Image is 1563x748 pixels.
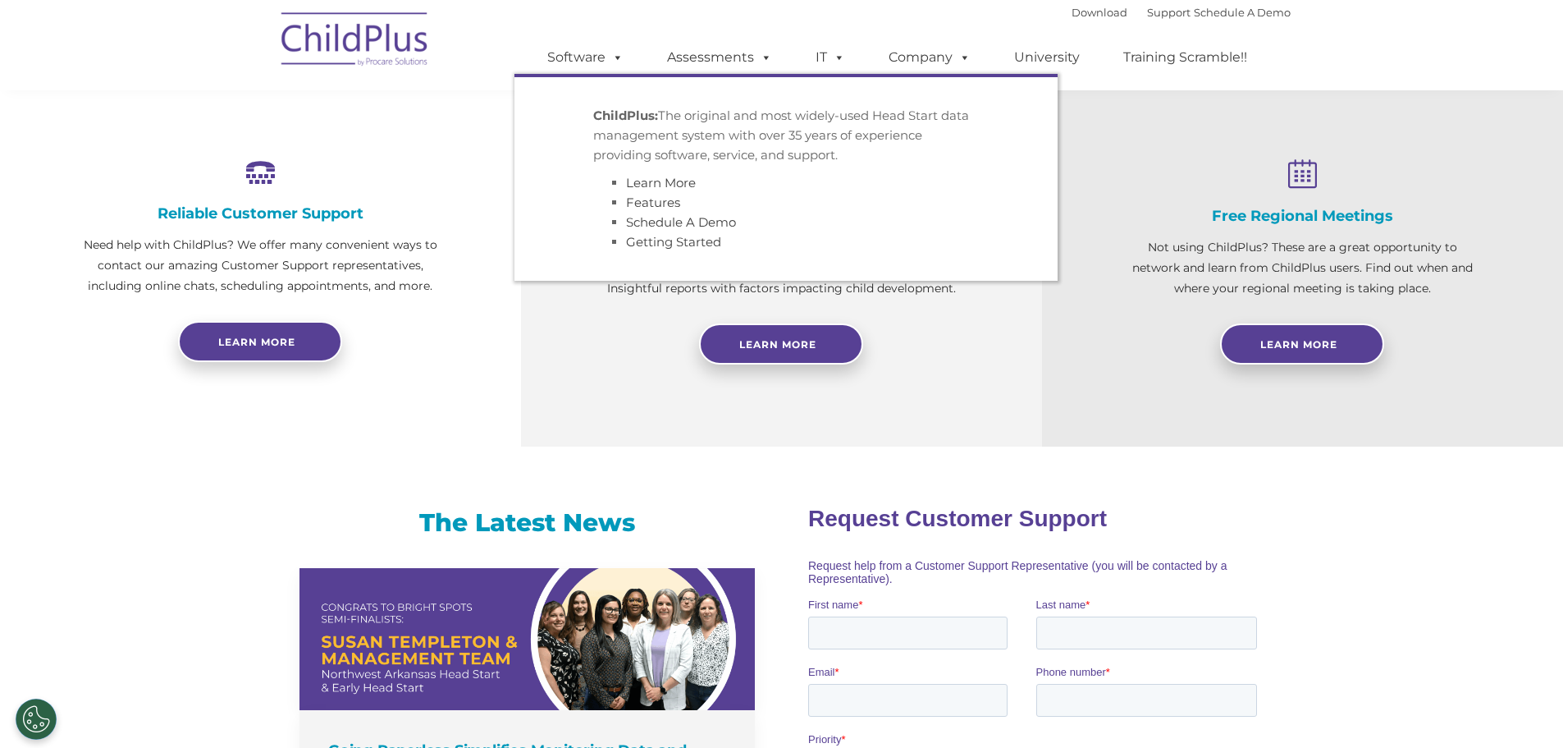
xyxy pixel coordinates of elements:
span: Phone number [228,176,298,188]
p: Need help with ChildPlus? We offer many convenient ways to contact our amazing Customer Support r... [82,235,439,296]
a: Learn More [1220,324,1384,365]
p: Not using ChildPlus? These are a great opportunity to network and learn from ChildPlus users. Fin... [1124,237,1481,299]
a: Features [626,195,680,210]
a: Company [872,41,987,74]
span: Learn more [218,336,295,348]
a: IT [799,41,861,74]
a: Learn More [699,324,863,365]
a: Software [531,41,640,74]
p: The original and most widely-used Head Start data management system with over 35 years of experie... [593,106,979,165]
span: Learn More [739,338,816,351]
a: Support [1147,6,1191,19]
a: Getting Started [626,234,721,250]
font: | [1072,6,1291,19]
h4: Free Regional Meetings [1124,207,1481,225]
h4: Reliable Customer Support [82,204,439,223]
button: Cookies Settings [16,699,57,740]
h3: The Latest News [299,507,755,539]
strong: ChildPlus: [593,108,658,123]
a: Training Scramble!! [1107,41,1264,74]
a: Schedule A Demo [626,214,736,230]
a: Schedule A Demo [1194,6,1291,19]
a: Download [1072,6,1127,19]
a: Assessments [651,41,788,74]
a: Learn more [178,321,342,362]
span: Learn More [1260,338,1337,351]
a: Learn More [626,175,696,190]
a: University [998,41,1096,74]
span: Last name [228,108,278,121]
img: ChildPlus by Procare Solutions [273,1,437,83]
